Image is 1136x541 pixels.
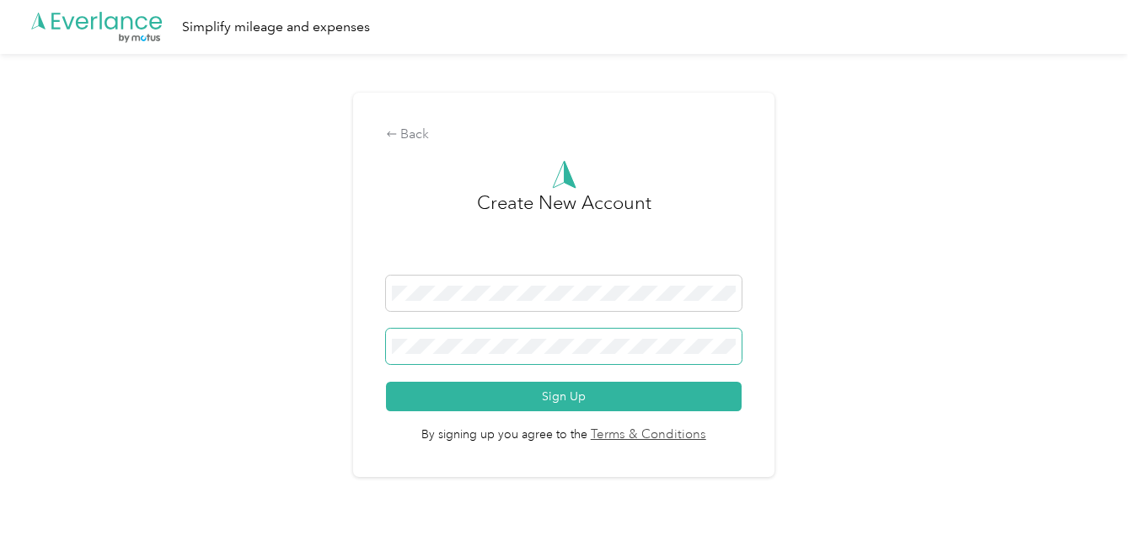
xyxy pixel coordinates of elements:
[587,426,706,445] a: Terms & Conditions
[182,17,370,38] div: Simplify mileage and expenses
[386,382,742,411] button: Sign Up
[386,411,742,445] span: By signing up you agree to the
[477,189,651,276] h3: Create New Account
[386,125,742,145] div: Back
